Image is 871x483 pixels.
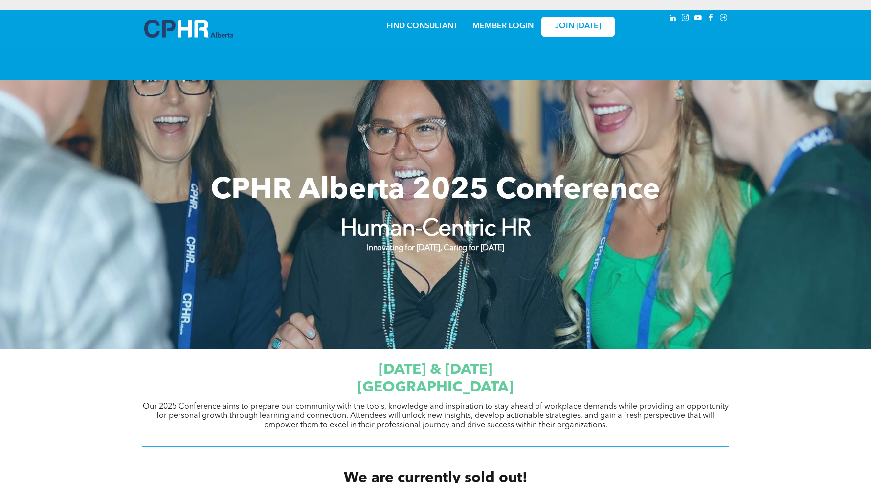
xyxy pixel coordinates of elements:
a: youtube [693,12,704,25]
span: [DATE] & [DATE] [379,363,492,377]
img: A blue and white logo for cp alberta [144,20,233,38]
strong: Innovating for [DATE], Caring for [DATE] [367,244,504,252]
strong: Human-Centric HR [340,218,531,241]
a: JOIN [DATE] [541,17,615,37]
span: [GEOGRAPHIC_DATA] [357,380,514,395]
a: facebook [706,12,716,25]
a: FIND CONSULTANT [386,23,458,30]
a: instagram [680,12,691,25]
span: CPHR Alberta 2025 Conference [211,176,660,206]
a: Social network [718,12,729,25]
a: linkedin [668,12,678,25]
a: MEMBER LOGIN [472,23,534,30]
span: JOIN [DATE] [555,22,601,31]
span: Our 2025 Conference aims to prepare our community with the tools, knowledge and inspiration to st... [143,403,729,429]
